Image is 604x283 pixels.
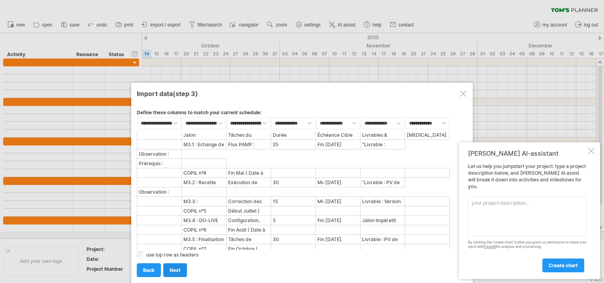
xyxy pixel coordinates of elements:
[361,131,404,139] div: Livrables & Dépendances
[272,197,315,206] div: 15
[406,131,449,139] div: [MEDICAL_DATA]
[227,178,270,187] div: Exécution de scénarios de tests (Dont les cas de test identifiés auparavnt) couvrant l'ensemble d...
[138,150,181,158] div: Observation : Tâches complexes techniquement. Forte interaction avec les autres services & adapta...
[227,216,270,225] div: Configuration, Paramétrage et Qualité de données validés en recette. - Formation de tous les util...
[182,216,226,225] div: M3.4 : GO-LIVE FRANCE & Support
[227,169,270,177] div: Fin Mai ( Date à Définir)
[182,178,226,187] div: M3.2 : Recette Utilisateurs (User Acceptance Testing)
[137,86,467,100] div: Import data
[361,178,404,187] div: "Livrable : PV de recette signé par les métiers.
[361,235,404,243] div: Livrable : PV de déploiement et du VSR signé, projet officiellement clôturé et transféré à l'équi...
[182,169,226,177] div: COPIL n°4
[316,131,360,139] div: Échéance Cible
[227,197,270,206] div: Correction des anomalies issues de la recette. - Finalisation des supports de formation et commun...
[137,263,161,277] a: back
[484,244,496,249] a: OpenAI
[542,258,584,272] a: create chart
[163,263,187,277] a: next
[316,178,360,187] div: Mi-[DATE]
[227,131,270,139] div: Tâches du Backlog Associées
[468,163,587,272] div: Let us help you jumpstart your project: type a project description below, and [PERSON_NAME] AI as...
[173,90,198,98] span: (step 3)
[272,235,315,243] div: 30
[316,235,360,243] div: Fin [DATE]
[182,207,226,215] div: COPIL n°5
[182,197,226,206] div: M3.3 : Corrections & Préparation au Déploiement France
[316,197,360,206] div: Mi-[DATE]
[316,216,360,225] div: Fin [DATE]
[227,207,270,215] div: Début Juillet ( Date à Définir)
[182,245,226,253] div: COPIL n°7
[272,140,315,149] div: 25
[143,267,155,273] span: back
[146,252,198,258] label: use top row as headers
[182,140,226,149] div: M3.1 : Echange de flux, Synchronisation et Flux B2C
[272,178,315,187] div: 30
[227,226,270,234] div: Fin Août ( Date à Définir)
[361,140,404,149] div: "Livrable : Echanges de données opérationnels, Initialisation des données + Test de montée de cha...
[316,140,360,149] div: Fin [DATE]
[227,245,270,253] div: Fin Octobre ( Date à Définir)
[138,188,181,196] div: Observation : Implique une forte mobilisation des utilisateurs clés."
[182,131,226,139] div: Jalon
[182,226,226,234] div: COPIL n°6
[227,235,270,243] div: Tâches de finalisation des exports spécifiques (MKP, SFD, etc.) - Traitement des Retours et des a...
[468,240,587,249] div: By clicking the 'create chart' button you grant us permission to share your input with for analys...
[272,216,315,225] div: 5
[361,216,404,225] div: Jalon Impératif. Livrable : Ensemble des flux factures France opérationnels dans Yooz. Ecritures ...
[227,140,270,149] div: Flux PAMP : Permet la MAJ du PAMP (SageX3 -> Promod) - Flux Données Factures : MAJ BDD Promod ave...
[182,235,226,243] div: M3.5 : Finalisation & Clôture (VSR)
[137,109,467,117] div: Define these columns to match your current schedule:
[549,262,578,268] span: create chart
[272,131,315,139] div: Durée
[138,159,181,168] div: Prérequis : Disponibilité des équipes IT MAG / IT LOG"
[468,149,587,157] div: [PERSON_NAME] AI-assistant
[170,267,181,273] span: next
[361,197,404,206] div: Livrable : Version "Go-Live France" stabilisée et documentée.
